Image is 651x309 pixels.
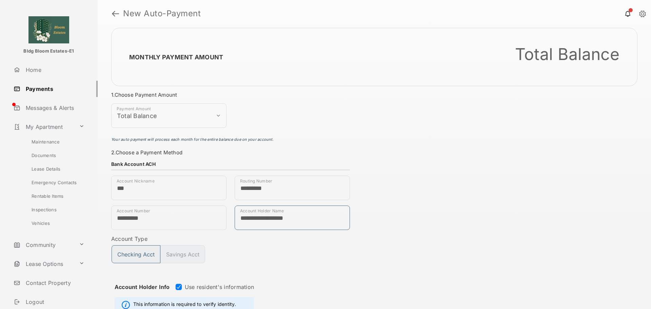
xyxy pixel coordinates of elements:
[111,137,348,142] p: Your auto payment will process each month for the entire balance due on your account.
[13,203,98,216] a: Inspections
[111,235,226,242] label: Account Type
[11,275,98,291] a: Contact Property
[13,189,98,203] a: Rentable Items
[11,62,98,78] a: Home
[13,149,98,162] a: Documents
[11,81,98,97] a: Payments
[123,9,201,18] strong: New Auto-Payment
[111,161,156,167] h4: Bank Account ACH
[11,237,76,253] a: Community
[13,216,98,234] a: Vehicles
[122,54,223,61] h2: Monthly Payment Amount
[11,100,98,116] a: Messages & Alerts
[133,301,236,309] span: This information is required to verify identity.
[23,48,74,55] p: Bldg Bloom Estates-E1
[160,245,205,264] button: Savings Acct
[111,92,350,98] h3: 1. Choose Payment Amount
[515,44,619,64] div: Total Balance
[13,135,98,149] a: Maintenance
[13,162,98,176] a: Lease Details
[112,245,160,264] button: Checking Acct
[13,176,98,189] a: Emergency Contacts
[115,284,170,303] strong: Account Holder Info
[11,119,76,135] a: My Apartment
[11,256,76,272] a: Lease Options
[185,284,254,290] label: Use resident's information
[111,149,350,156] h3: 2. Choose a Payment Method
[11,135,98,234] div: My Apartment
